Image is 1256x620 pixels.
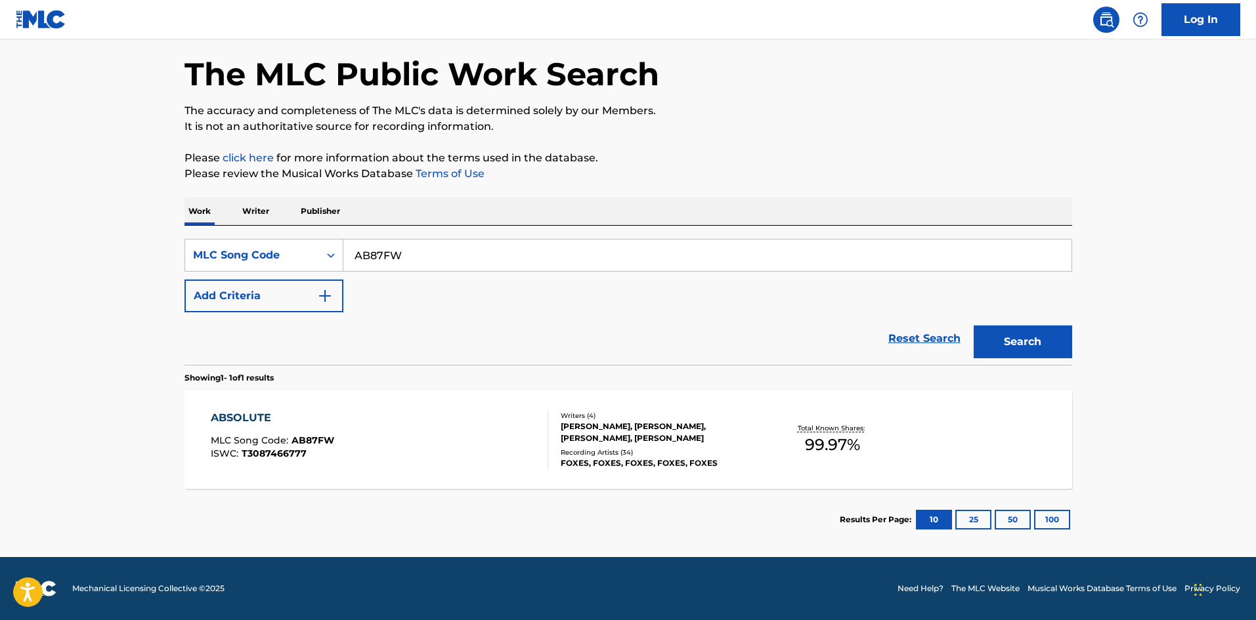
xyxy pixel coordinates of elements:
span: T3087466777 [242,447,307,459]
button: Search [974,325,1072,358]
div: Recording Artists ( 34 ) [561,447,759,457]
p: Please review the Musical Works Database [184,166,1072,182]
a: Musical Works Database Terms of Use [1028,583,1177,594]
h1: The MLC Public Work Search [184,54,659,94]
p: Showing 1 - 1 of 1 results [184,372,274,384]
p: The accuracy and completeness of The MLC's data is determined solely by our Members. [184,103,1072,119]
img: logo [16,581,56,596]
iframe: Chat Widget [1190,557,1256,620]
button: 25 [955,510,991,529]
span: MLC Song Code : [211,434,292,446]
div: MLC Song Code [193,247,311,263]
div: Writers ( 4 ) [561,411,759,421]
a: Need Help? [898,583,943,594]
a: Terms of Use [413,167,485,180]
a: The MLC Website [951,583,1020,594]
div: ABSOLUTE [211,410,334,426]
a: Log In [1161,3,1240,36]
div: FOXES, FOXES, FOXES, FOXES, FOXES [561,457,759,469]
img: MLC Logo [16,10,66,29]
span: 99.97 % [805,433,860,457]
form: Search Form [184,239,1072,365]
div: Help [1127,7,1154,33]
img: help [1133,12,1148,28]
span: Mechanical Licensing Collective © 2025 [72,583,225,594]
a: ABSOLUTEMLC Song Code:AB87FWISWC:T3087466777Writers (4)[PERSON_NAME], [PERSON_NAME], [PERSON_NAME... [184,390,1072,489]
p: Total Known Shares: [798,423,868,433]
div: [PERSON_NAME], [PERSON_NAME], [PERSON_NAME], [PERSON_NAME] [561,421,759,444]
p: Please for more information about the terms used in the database. [184,150,1072,166]
span: ISWC : [211,447,242,459]
div: Drag [1194,570,1202,610]
a: click here [223,152,274,164]
p: Publisher [297,197,344,225]
p: Writer [238,197,273,225]
p: Work [184,197,215,225]
button: 50 [995,510,1031,529]
button: Add Criteria [184,279,343,312]
a: Privacy Policy [1184,583,1240,594]
button: 100 [1034,510,1070,529]
a: Public Search [1093,7,1119,33]
p: Results Per Page: [840,514,915,526]
p: It is not an authoritative source for recording information. [184,119,1072,134]
a: Reset Search [882,324,967,353]
img: 9d2ae6d4665cec9f34b9.svg [317,288,333,304]
span: AB87FW [292,434,334,446]
img: search [1098,12,1114,28]
button: 10 [916,510,952,529]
